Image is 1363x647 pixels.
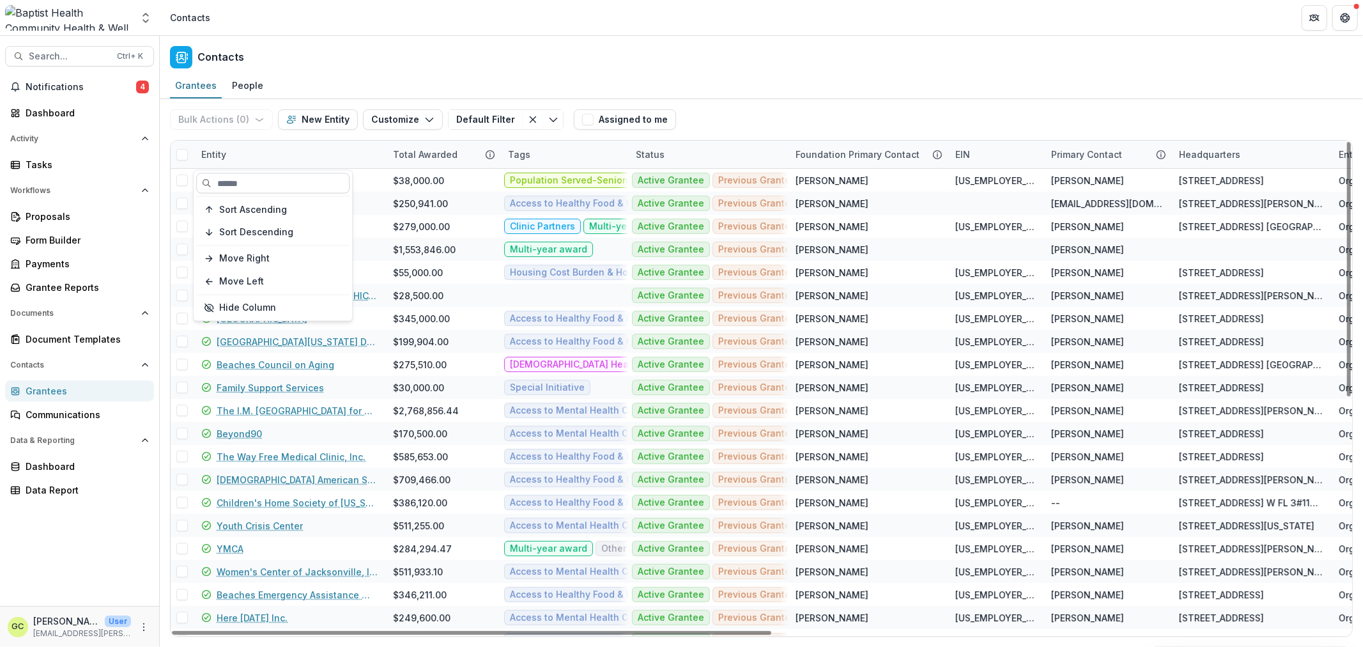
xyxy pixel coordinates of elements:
div: [PERSON_NAME] [796,174,868,187]
span: Access to Healthy Food & Food Security [510,451,687,462]
a: Proposals [5,206,154,227]
div: $284,294.47 [393,542,452,556]
a: Grantees [5,380,154,401]
span: Previous Grantee [718,451,796,462]
div: -- [1051,496,1060,510]
span: Active Grantee [638,313,704,324]
div: Headquarters [1171,141,1331,168]
div: Tags [500,141,628,168]
span: Active Grantee [638,428,704,439]
button: Toggle menu [543,109,564,130]
div: [PERSON_NAME] [1051,611,1124,625]
span: Active Grantee [638,175,704,186]
span: Access to Mental Health Care [510,428,643,439]
span: Contacts [10,361,136,370]
span: Workflows [10,186,136,195]
a: Family Support Services [217,381,324,394]
span: Previous Grantee [718,520,796,531]
span: Previous Grantee [718,267,796,278]
button: Open Activity [5,129,154,149]
div: [PERSON_NAME] [1051,243,1124,256]
div: [US_EMPLOYER_IDENTIFICATION_NUMBER] [955,450,1036,464]
span: Previous Grantee [718,198,796,209]
div: Entity [194,148,234,161]
span: Active Grantee [638,451,704,462]
span: Active Grantee [638,405,704,416]
div: $1,553,846.00 [393,243,456,256]
button: Sort Descending [196,222,350,243]
div: Tags [500,148,538,161]
div: [STREET_ADDRESS][PERSON_NAME] [1179,197,1323,210]
div: Primary Contact [1043,148,1130,161]
div: [STREET_ADDRESS][PERSON_NAME][US_STATE] [1179,542,1323,556]
div: [US_EMPLOYER_IDENTIFICATION_NUMBER] [955,220,1036,233]
div: Entity [194,141,385,168]
div: People [227,76,268,95]
a: The I.M. [GEOGRAPHIC_DATA] for The Homeless, Inc. [217,404,378,417]
span: Active Grantee [638,566,704,577]
div: [US_EMPLOYER_IDENTIFICATION_NUMBER] [955,381,1036,394]
div: [PERSON_NAME] [796,312,868,325]
div: Status [628,141,788,168]
span: 4 [136,81,149,93]
div: [STREET_ADDRESS][US_STATE] [1179,519,1314,533]
span: Previous Grantee [718,313,796,324]
span: Previous Grantee [718,221,796,232]
div: [STREET_ADDRESS] [1179,266,1264,279]
div: [PERSON_NAME] [1051,335,1124,348]
div: [STREET_ADDRESS] [1179,381,1264,394]
span: Sort Ascending [219,204,287,215]
span: Multi-year award [589,221,666,232]
div: [PERSON_NAME] [1051,381,1124,394]
span: Access to Mental Health Care [510,566,643,577]
button: Move Right [196,249,350,269]
span: Activity [10,134,136,143]
div: Total Awarded [385,141,500,168]
div: [STREET_ADDRESS] [1179,312,1264,325]
div: [PERSON_NAME] [796,496,868,510]
span: Sort Descending [219,227,293,238]
div: Payments [26,257,144,270]
a: YMCA [217,542,243,556]
div: Grantees [170,76,222,95]
a: Grantee Reports [5,277,154,298]
div: $30,000.00 [393,381,444,394]
div: $275,510.00 [393,358,447,371]
div: $279,000.00 [393,220,450,233]
span: Active Grantee [638,198,704,209]
div: $199,904.00 [393,335,449,348]
div: $386,120.00 [393,496,447,510]
span: Special Initiative [510,382,585,393]
div: [PERSON_NAME] [1051,519,1124,533]
div: [STREET_ADDRESS][PERSON_NAME][US_STATE] [1179,565,1323,579]
div: Grantee Reports [26,281,144,294]
div: $28,500.00 [393,289,443,302]
button: Open Workflows [5,180,154,201]
div: [PERSON_NAME] [796,519,868,533]
div: [PERSON_NAME] [796,266,868,279]
div: $709,466.00 [393,473,450,487]
div: [EMAIL_ADDRESS][DOMAIN_NAME] [1051,197,1164,210]
div: [STREET_ADDRESS] [1179,427,1264,440]
span: Active Grantee [638,382,704,393]
div: $249,600.00 [393,611,450,625]
div: [PERSON_NAME] [1051,427,1124,440]
div: [US_EMPLOYER_IDENTIFICATION_NUMBER] [955,358,1036,371]
span: Clinic Partners [510,221,575,232]
a: Dashboard [5,102,154,123]
div: Data Report [26,483,144,497]
div: [PERSON_NAME] [796,542,868,556]
span: Active Grantee [638,497,704,508]
div: Primary Contact [1043,141,1171,168]
a: [GEOGRAPHIC_DATA][US_STATE] Dept. of Nutrition & Dietetics [217,335,378,348]
div: EIN [948,141,1043,168]
span: Previous Grantee [718,566,796,577]
span: Access to Healthy Food & Food Security [510,474,687,485]
img: Baptist Health Community Health & Well Being logo [5,5,132,31]
span: Active Grantee [638,474,704,485]
span: [DEMOGRAPHIC_DATA] Health Board Representation [510,359,741,370]
div: [US_EMPLOYER_IDENTIFICATION_NUMBER] [955,312,1036,325]
div: [PERSON_NAME] [1051,542,1124,556]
